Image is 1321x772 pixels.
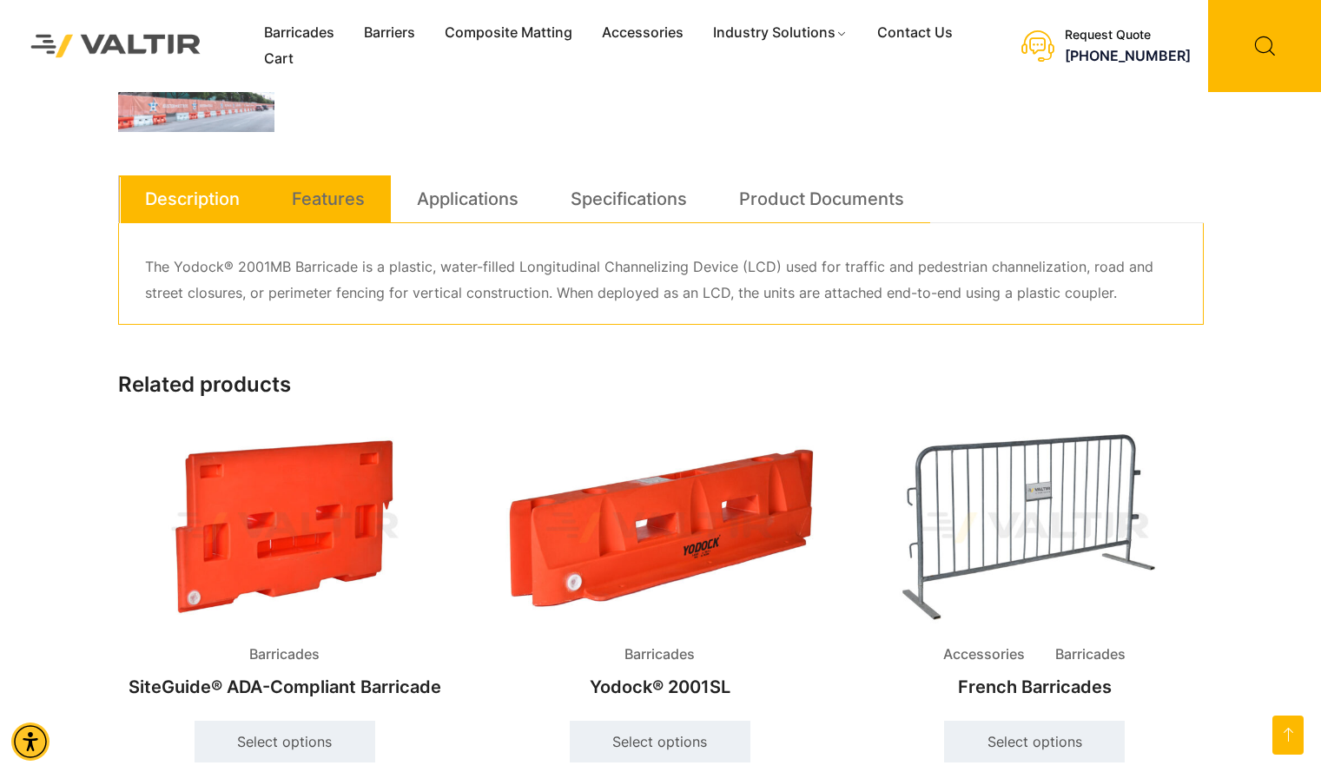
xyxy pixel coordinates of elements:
[118,668,452,706] h2: SiteGuide® ADA-Compliant Barricade
[145,254,1177,307] p: The Yodock® 2001MB Barricade is a plastic, water-filled Longitudinal Channelizing Device (LCD) us...
[1065,28,1191,43] div: Request Quote
[236,642,333,668] span: Barricades
[349,20,430,46] a: Barriers
[145,175,240,222] a: Description
[492,428,826,629] img: Barricades
[698,20,862,46] a: Industry Solutions
[492,428,826,707] a: BarricadesYodock® 2001SL
[944,721,1125,762] a: Select options for “French Barricades”
[11,723,50,761] div: Accessibility Menu
[587,20,698,46] a: Accessories
[571,175,687,222] a: Specifications
[739,175,904,222] a: Product Documents
[249,20,349,46] a: Barricades
[118,373,1204,398] h2: Related products
[417,175,518,222] a: Applications
[1042,642,1139,668] span: Barricades
[292,175,365,222] a: Features
[1065,47,1191,64] a: call (888) 496-3625
[862,20,968,46] a: Contact Us
[118,428,452,707] a: BarricadesSiteGuide® ADA-Compliant Barricade
[570,721,750,762] a: Select options for “Yodock® 2001SL”
[868,428,1201,707] a: Accessories BarricadesFrench Barricades
[13,16,219,75] img: Valtir Rentals
[249,46,308,72] a: Cart
[430,20,587,46] a: Composite Matting
[868,668,1201,706] h2: French Barricades
[611,642,708,668] span: Barricades
[868,428,1201,629] img: Accessories
[195,721,375,762] a: Select options for “SiteGuide® ADA-Compliant Barricade”
[492,668,826,706] h2: Yodock® 2001SL
[118,428,452,629] img: Barricades
[930,642,1038,668] span: Accessories
[1272,716,1304,755] a: Open this option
